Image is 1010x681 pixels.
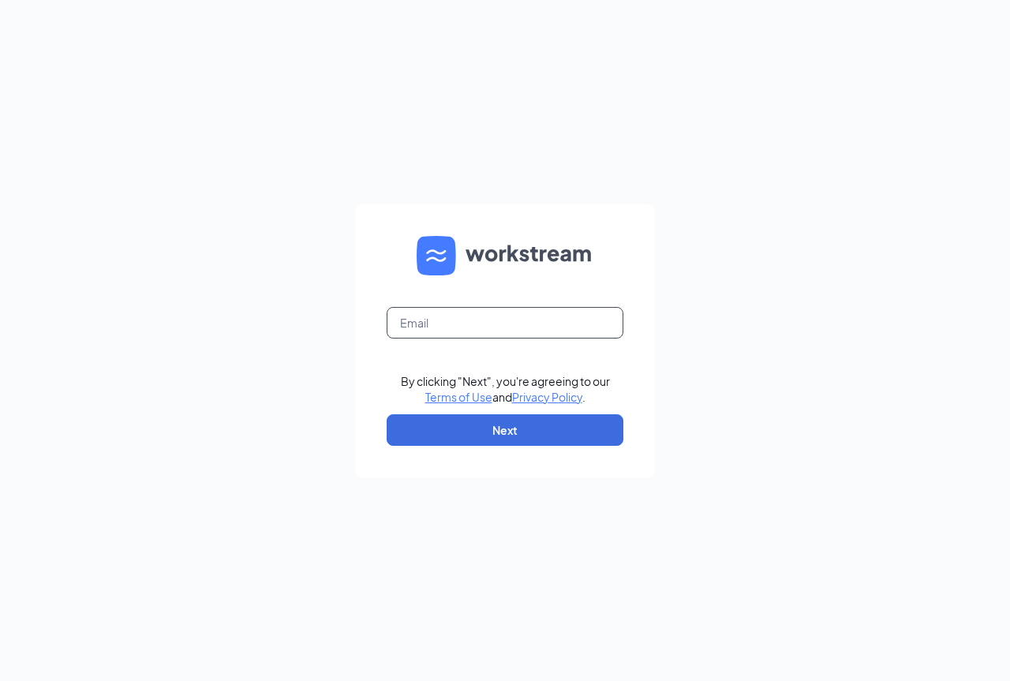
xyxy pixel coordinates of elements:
[512,390,582,404] a: Privacy Policy
[387,414,623,446] button: Next
[417,236,593,275] img: WS logo and Workstream text
[401,373,610,405] div: By clicking "Next", you're agreeing to our and .
[387,307,623,339] input: Email
[425,390,492,404] a: Terms of Use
